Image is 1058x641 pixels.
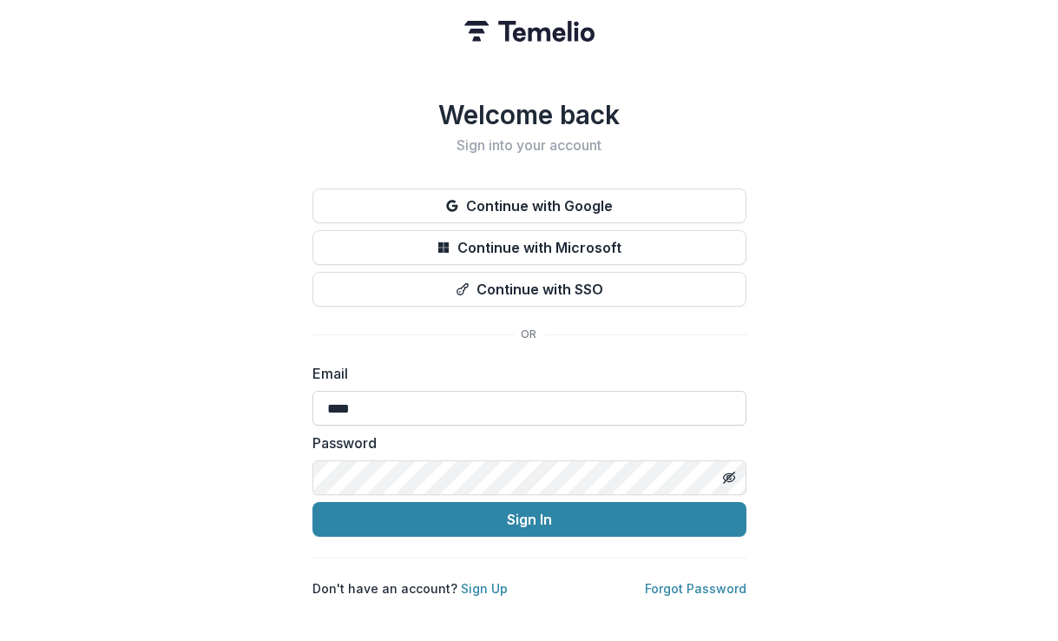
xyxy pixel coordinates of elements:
h2: Sign into your account [312,137,746,154]
label: Email [312,363,736,384]
img: Temelio [464,21,595,42]
p: Don't have an account? [312,579,508,598]
label: Password [312,433,736,453]
button: Sign In [312,502,746,537]
button: Continue with Google [312,188,746,223]
button: Continue with SSO [312,272,746,307]
button: Toggle password visibility [715,464,743,492]
a: Sign Up [461,581,508,596]
a: Forgot Password [645,581,746,596]
button: Continue with Microsoft [312,230,746,265]
h1: Welcome back [312,99,746,130]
